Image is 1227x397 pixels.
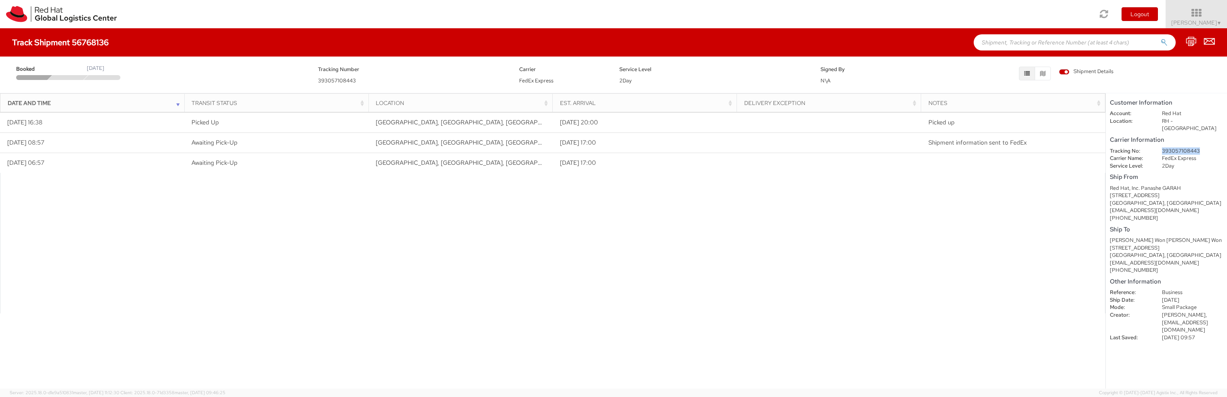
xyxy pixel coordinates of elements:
[928,118,955,126] span: Picked up
[318,77,356,84] span: 393057108443
[1059,68,1113,76] span: Shipment Details
[6,6,117,22] img: rh-logistics-00dfa346123c4ec078e1.svg
[376,118,568,126] span: RALEIGH, NC, US
[1059,68,1113,77] label: Shipment Details
[1217,20,1222,26] span: ▼
[560,99,734,107] div: Est. Arrival
[1110,267,1223,274] div: [PHONE_NUMBER]
[744,99,918,107] div: Delivery Exception
[1104,289,1156,296] dt: Reference:
[928,139,1027,147] span: Shipment information sent to FedEx
[87,65,104,72] div: [DATE]
[553,112,737,132] td: [DATE] 20:00
[192,118,219,126] span: Picked Up
[1104,162,1156,170] dt: Service Level:
[1110,237,1223,244] div: [PERSON_NAME] Won [PERSON_NAME] Won
[8,99,182,107] div: Date and Time
[974,34,1176,50] input: Shipment, Tracking or Reference Number (at least 4 chars)
[1104,296,1156,304] dt: Ship Date:
[1110,185,1223,192] div: Red Hat, Inc. Panashe GARAH
[1110,207,1223,214] div: [EMAIL_ADDRESS][DOMAIN_NAME]
[928,99,1103,107] div: Notes
[519,67,608,72] h5: Carrier
[1110,226,1223,233] h5: Ship To
[1104,155,1156,162] dt: Carrier Name:
[376,139,568,147] span: RALEIGH, NC, US
[1099,390,1217,396] span: Copyright © [DATE]-[DATE] Agistix Inc., All Rights Reserved
[192,139,238,147] span: Awaiting Pick-Up
[1104,304,1156,311] dt: Mode:
[1110,99,1223,106] h5: Customer Information
[1104,147,1156,155] dt: Tracking No:
[1110,244,1223,252] div: [STREET_ADDRESS]
[1110,259,1223,267] div: [EMAIL_ADDRESS][DOMAIN_NAME]
[376,99,550,107] div: Location
[1110,174,1223,181] h5: Ship From
[1171,19,1222,26] span: [PERSON_NAME]
[553,153,737,173] td: [DATE] 17:00
[1110,252,1223,259] div: [GEOGRAPHIC_DATA], [GEOGRAPHIC_DATA]
[1104,118,1156,125] dt: Location:
[318,67,507,72] h5: Tracking Number
[553,132,737,153] td: [DATE] 17:00
[519,77,554,84] span: FedEx Express
[1110,278,1223,285] h5: Other Information
[1110,214,1223,222] div: [PHONE_NUMBER]
[619,77,631,84] span: 2Day
[376,159,568,167] span: RALEIGH, NC, US
[821,67,909,72] h5: Signed By
[1110,137,1223,143] h5: Carrier Information
[1122,7,1158,21] button: Logout
[1104,311,1156,319] dt: Creator:
[12,38,109,47] h4: Track Shipment 56768136
[1104,110,1156,118] dt: Account:
[1162,311,1207,318] span: [PERSON_NAME],
[1104,334,1156,342] dt: Last Saved:
[16,65,51,73] span: Booked
[619,67,808,72] h5: Service Level
[1110,200,1223,207] div: [GEOGRAPHIC_DATA], [GEOGRAPHIC_DATA]
[1110,192,1223,200] div: [STREET_ADDRESS]
[192,99,366,107] div: Transit Status
[821,77,831,84] span: N\A
[192,159,238,167] span: Awaiting Pick-Up
[10,390,119,395] span: Server: 2025.18.0-d1e9a510831
[175,390,225,395] span: master, [DATE] 09:46:25
[120,390,225,395] span: Client: 2025.18.0-71d3358
[73,390,119,395] span: master, [DATE] 11:12:30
